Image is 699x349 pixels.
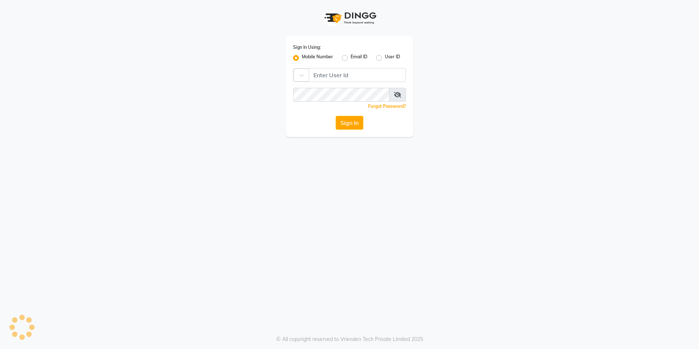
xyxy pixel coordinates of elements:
[309,68,406,82] input: Username
[302,54,333,62] label: Mobile Number
[320,7,379,29] img: logo1.svg
[351,54,367,62] label: Email ID
[293,44,321,51] label: Sign In Using:
[293,88,390,102] input: Username
[368,103,406,109] a: Forgot Password?
[336,116,363,130] button: Sign In
[385,54,400,62] label: User ID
